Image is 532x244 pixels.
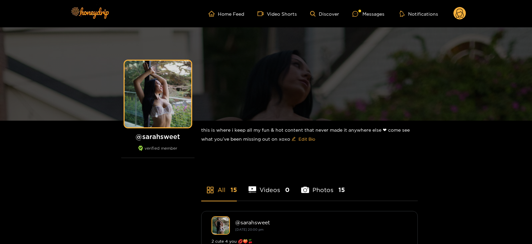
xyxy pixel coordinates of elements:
div: Messages [352,10,384,18]
div: verified member [121,146,195,158]
span: appstore [206,186,214,194]
button: editEdit Bio [290,134,316,144]
small: [DATE] 20:00 pm [235,228,264,231]
span: 15 [231,186,237,194]
span: Edit Bio [298,136,315,142]
div: this is where i keep all my fun & hot content that never made it anywhere else ❤︎︎ come see what ... [201,121,418,150]
span: edit [291,137,296,142]
li: All [201,171,237,201]
li: Videos [249,171,290,201]
a: Discover [310,11,339,17]
a: Home Feed [209,11,244,17]
button: Notifications [398,10,440,17]
h1: @ sarahsweet [121,132,195,141]
span: home [209,11,218,17]
span: video-camera [258,11,267,17]
span: 0 [285,186,289,194]
div: @ sarahsweet [235,219,407,225]
span: 15 [338,186,345,194]
li: Photos [301,171,345,201]
a: Video Shorts [258,11,297,17]
img: sarahsweet [212,216,230,235]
